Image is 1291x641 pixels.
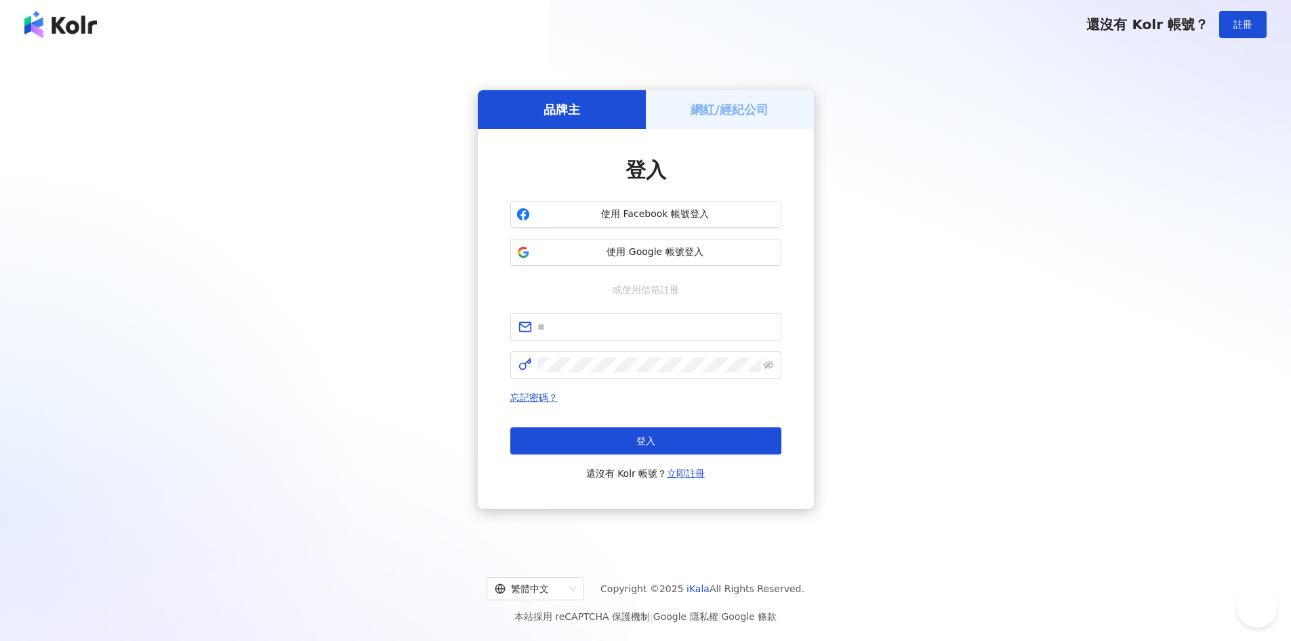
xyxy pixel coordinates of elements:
[1237,587,1277,627] iframe: Help Scout Beacon - Open
[510,392,558,403] a: 忘記密碼？
[1086,16,1208,33] span: 還沒有 Kolr 帳號？
[510,201,781,228] button: 使用 Facebook 帳號登入
[586,465,705,482] span: 還沒有 Kolr 帳號？
[495,578,564,600] div: 繁體中文
[636,435,655,446] span: 登入
[764,360,773,370] span: eye-invisible
[687,583,710,594] a: iKala
[510,427,781,454] button: 登入
[603,282,689,297] span: 或使用信箱註冊
[691,101,769,118] h5: 網紅/經紀公司
[1219,11,1267,38] button: 註冊
[510,239,781,266] button: 使用 Google 帳號登入
[514,608,777,625] span: 本站採用 reCAPTCHA 保護機制
[544,101,580,118] h5: 品牌主
[721,611,777,622] a: Google 條款
[24,11,97,38] img: logo
[535,246,775,259] span: 使用 Google 帳號登入
[535,208,775,221] span: 使用 Facebook 帳號登入
[600,581,804,597] span: Copyright © 2025 All Rights Reserved.
[626,158,666,182] span: 登入
[1233,19,1252,30] span: 註冊
[718,611,722,622] span: |
[653,611,718,622] a: Google 隱私權
[667,468,705,479] a: 立即註冊
[650,611,653,622] span: |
